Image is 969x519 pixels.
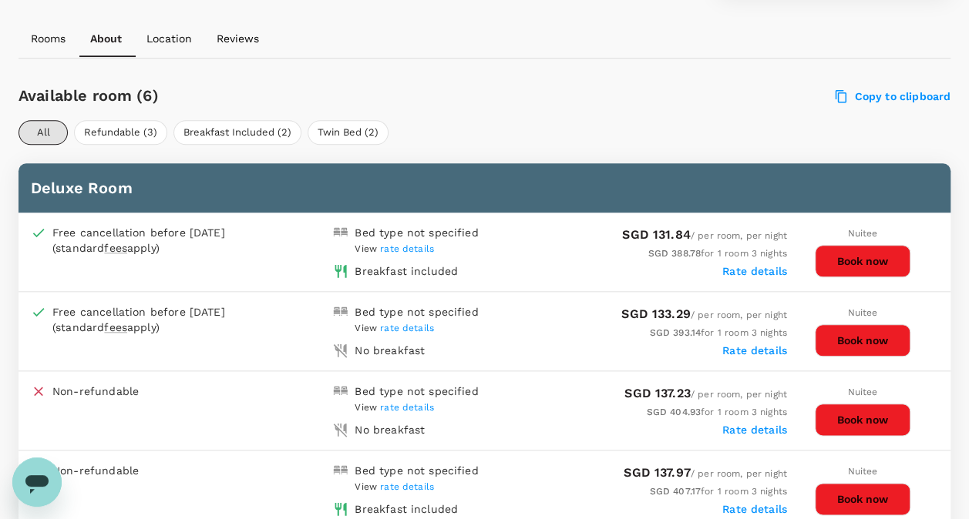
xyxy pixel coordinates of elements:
[12,457,62,507] iframe: Button to launch messaging window
[308,120,389,145] button: Twin Bed (2)
[646,407,786,417] span: for 1 room 3 nights
[624,389,787,400] span: / per room, per night
[649,327,786,338] span: for 1 room 3 nights
[355,501,458,517] div: Breakfast included
[622,230,787,241] span: / per room, per night
[104,242,127,254] span: fees
[90,31,122,46] p: About
[836,89,950,103] label: Copy to clipboard
[380,243,434,254] span: rate details
[624,465,691,480] span: SGD 137.97
[815,483,910,515] button: Book now
[355,225,478,240] div: Bed type not specified
[355,323,434,333] span: View
[31,176,938,200] h6: Deluxe Room
[847,228,877,239] span: Nuitee
[104,321,127,333] span: fees
[646,407,701,417] span: SGD 404.93
[649,486,701,497] span: SGD 407.17
[622,227,691,242] span: SGD 131.84
[19,120,68,145] button: All
[815,245,910,277] button: Book now
[648,248,701,259] span: SGD 388.78
[355,343,425,358] div: No breakfast
[355,263,458,279] div: Breakfast included
[355,422,425,437] div: No breakfast
[74,120,167,145] button: Refundable (3)
[52,304,333,335] div: Free cancellation before [DATE] (standard apply)
[624,386,691,400] span: SGD 137.23
[722,503,787,515] label: Rate details
[815,403,910,436] button: Book now
[621,310,787,320] span: / per room, per night
[722,265,787,277] label: Rate details
[333,304,348,320] img: double-bed-icon
[847,466,877,477] span: Nuitee
[146,31,192,46] p: Location
[648,248,786,259] span: for 1 room 3 nights
[173,120,301,145] button: Breakfast Included (2)
[52,463,139,478] p: Non-refundable
[217,31,259,46] p: Reviews
[649,327,701,338] span: SGD 393.14
[847,307,877,318] span: Nuitee
[355,402,434,413] span: View
[380,323,434,333] span: rate details
[19,83,560,108] h6: Available room (6)
[52,383,139,399] p: Non-refundable
[380,481,434,492] span: rate details
[621,306,691,321] span: SGD 133.29
[333,225,348,240] img: double-bed-icon
[624,468,787,479] span: / per room, per night
[380,402,434,413] span: rate details
[355,481,434,492] span: View
[722,344,787,357] label: Rate details
[31,31,66,46] p: Rooms
[355,243,434,254] span: View
[333,383,348,399] img: double-bed-icon
[815,324,910,357] button: Book now
[847,387,877,397] span: Nuitee
[649,486,786,497] span: for 1 room 3 nights
[52,225,333,256] div: Free cancellation before [DATE] (standard apply)
[722,424,787,436] label: Rate details
[333,463,348,478] img: double-bed-icon
[355,304,478,320] div: Bed type not specified
[355,383,478,399] div: Bed type not specified
[355,463,478,478] div: Bed type not specified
